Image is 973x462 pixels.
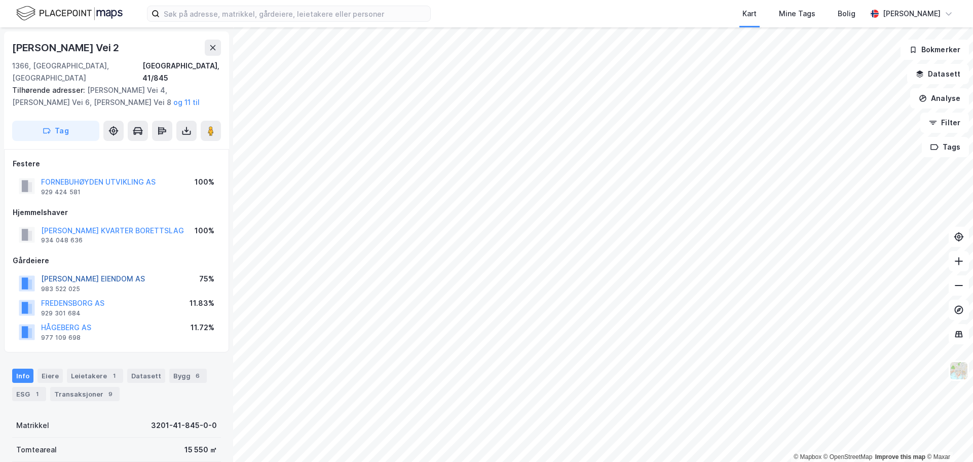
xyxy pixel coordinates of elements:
div: [PERSON_NAME] Vei 2 [12,40,121,56]
a: Mapbox [794,453,821,460]
div: 9 [105,389,116,399]
div: 1366, [GEOGRAPHIC_DATA], [GEOGRAPHIC_DATA] [12,60,142,84]
div: 100% [195,176,214,188]
div: Hjemmelshaver [13,206,220,219]
button: Tag [12,121,99,141]
div: ESG [12,387,46,401]
div: 15 550 ㎡ [184,444,217,456]
div: Leietakere [67,369,123,383]
button: Bokmerker [901,40,969,60]
input: Søk på adresse, matrikkel, gårdeiere, leietakere eller personer [160,6,430,21]
div: 977 109 698 [41,334,81,342]
div: Transaksjoner [50,387,120,401]
div: Mine Tags [779,8,815,20]
div: 1 [109,371,119,381]
span: Tilhørende adresser: [12,86,87,94]
div: [PERSON_NAME] [883,8,941,20]
div: Eiere [38,369,63,383]
div: 929 424 581 [41,188,81,196]
div: [PERSON_NAME] Vei 4, [PERSON_NAME] Vei 6, [PERSON_NAME] Vei 8 [12,84,213,109]
div: [GEOGRAPHIC_DATA], 41/845 [142,60,221,84]
div: 11.83% [190,297,214,309]
div: 934 048 636 [41,236,83,244]
div: Festere [13,158,220,170]
div: 75% [199,273,214,285]
a: Improve this map [875,453,925,460]
button: Filter [920,113,969,133]
div: 11.72% [191,322,214,334]
div: 929 301 684 [41,309,81,317]
img: Z [949,361,968,380]
div: Gårdeiere [13,255,220,267]
div: 100% [195,225,214,237]
button: Analyse [910,88,969,109]
div: Bolig [838,8,855,20]
div: Matrikkel [16,419,49,432]
div: Datasett [127,369,165,383]
div: 983 522 025 [41,285,80,293]
button: Datasett [907,64,969,84]
div: 6 [193,371,203,381]
div: Info [12,369,33,383]
div: Bygg [169,369,207,383]
a: OpenStreetMap [824,453,873,460]
div: 1 [32,389,42,399]
div: Tomteareal [16,444,57,456]
img: logo.f888ab2527a4732fd821a326f86c7f29.svg [16,5,123,22]
button: Tags [922,137,969,157]
div: Kart [742,8,757,20]
iframe: Chat Widget [922,413,973,462]
div: 3201-41-845-0-0 [151,419,217,432]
